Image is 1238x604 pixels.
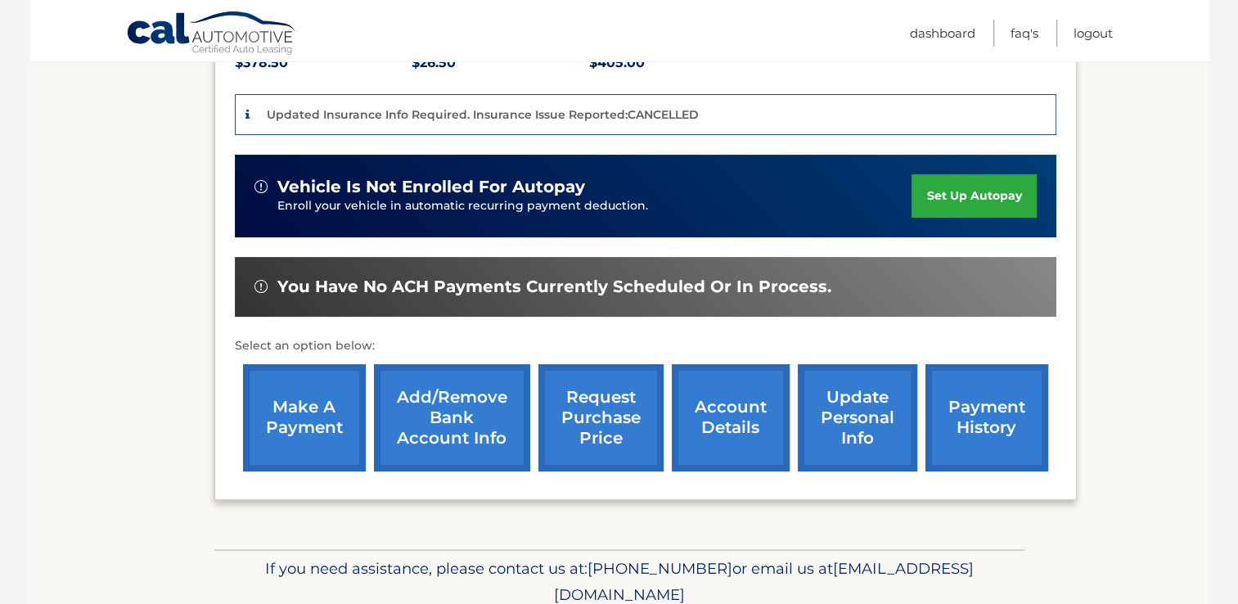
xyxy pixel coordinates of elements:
[374,364,530,471] a: Add/Remove bank account info
[267,107,699,122] p: Updated Insurance Info Required. Insurance Issue Reported:CANCELLED
[277,277,831,297] span: You have no ACH payments currently scheduled or in process.
[254,280,268,293] img: alert-white.svg
[412,52,589,74] p: $26.50
[277,197,912,215] p: Enroll your vehicle in automatic recurring payment deduction.
[538,364,664,471] a: request purchase price
[912,174,1036,218] a: set up autopay
[672,364,790,471] a: account details
[587,559,732,578] span: [PHONE_NUMBER]
[798,364,917,471] a: update personal info
[235,52,412,74] p: $378.50
[235,336,1056,356] p: Select an option below:
[254,180,268,193] img: alert-white.svg
[1074,20,1113,47] a: Logout
[126,11,298,58] a: Cal Automotive
[1011,20,1038,47] a: FAQ's
[243,364,366,471] a: make a payment
[910,20,975,47] a: Dashboard
[925,364,1048,471] a: payment history
[589,52,767,74] p: $405.00
[277,177,585,197] span: vehicle is not enrolled for autopay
